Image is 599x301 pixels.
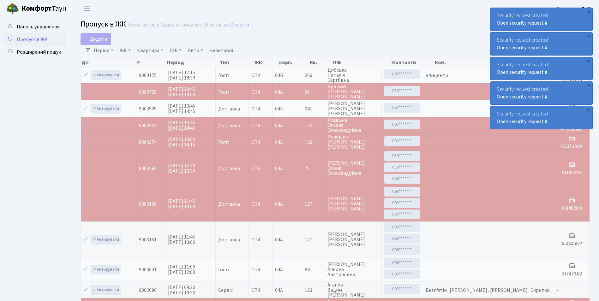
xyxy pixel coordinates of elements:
[305,90,322,95] span: 96
[135,45,166,56] a: Квартира
[17,23,59,30] span: Панель управління
[139,236,157,243] span: 9003161
[557,127,587,133] h5: ВТ0260ВС
[327,101,379,116] span: [PERSON_NAME] [PERSON_NAME] [PERSON_NAME]
[139,266,157,273] span: 9003001
[279,58,309,67] th: корп.
[585,82,592,89] div: ×
[275,105,283,112] span: 04Б
[327,161,379,176] span: [PERSON_NAME] Олена Олександрівна
[309,58,332,67] th: Кв.
[139,89,157,96] span: 9003728
[81,33,111,45] a: Додати
[91,265,121,274] a: Активувати
[218,288,233,293] span: Сервіс
[251,123,270,128] span: СП4
[275,266,283,273] span: 04А
[218,123,240,128] span: Доставка
[81,19,126,30] span: Пропуск в ЖК
[251,237,270,242] span: СП4
[218,140,229,145] span: Гості
[168,162,195,174] span: [DATE] 12:30 [DATE] 13:30
[556,5,591,13] a: Консьєрж б. 4.
[207,45,236,56] a: Неактивні
[305,267,322,272] span: 84
[91,235,121,245] a: Активувати
[275,139,283,146] span: 04А
[251,202,270,207] span: СП4
[557,205,587,211] h5: АІ8402МХ
[275,201,283,208] span: 04А
[251,288,270,293] span: СП4
[254,58,279,67] th: ЖК
[305,288,322,293] span: 123
[426,139,428,146] span: -
[426,72,448,79] span: эпицентр
[168,86,195,98] span: [DATE] 14:45 [DATE] 19:00
[426,266,428,273] span: -
[434,58,553,67] th: Ком.
[585,9,592,15] div: ×
[17,49,61,56] span: Розширений пошук
[426,105,428,112] span: -
[117,45,133,56] a: ЖК
[585,58,592,64] div: ×
[557,241,587,247] h5: АІ4840КР
[168,233,195,246] span: [DATE] 11:45 [DATE] 13:00
[327,196,379,211] span: [PERSON_NAME] [PERSON_NAME] [PERSON_NAME]
[557,271,587,277] h5: KI7473AB
[497,44,548,51] a: Open security request #
[490,106,592,129] div: Security request created
[91,45,116,56] a: Період
[139,201,157,208] span: 9003166
[426,201,428,208] span: -
[557,144,587,150] h5: СА3133АА
[168,69,195,81] span: [DATE] 17:15 [DATE] 18:30
[81,58,136,67] th: Дії
[585,107,592,113] div: ×
[275,165,283,172] span: 04А
[168,284,195,296] span: [DATE] 09:30 [DATE] 10:30
[251,90,270,95] span: СП4
[3,33,66,46] a: Пропуск в ЖК
[557,287,559,294] span: -
[275,122,283,129] span: 04А
[275,72,283,79] span: 04Б
[426,122,428,129] span: -
[85,36,107,43] span: Додати
[497,93,548,100] a: Open security request #
[251,166,270,171] span: СП4
[585,33,592,39] div: ×
[128,22,229,28] div: Немає записів (відфільтровано з 25 записів).
[490,82,592,104] div: Security request created
[167,45,184,56] a: ПІБ
[218,166,240,171] span: Доставка
[166,58,219,67] th: Період
[139,287,157,294] span: 9002696
[327,134,379,150] span: Волошин [PERSON_NAME] [PERSON_NAME]
[275,236,283,243] span: 04А
[3,46,66,58] a: Розширений пошук
[305,123,322,128] span: 122
[168,136,195,148] span: [DATE] 13:00 [DATE] 14:15
[3,21,66,33] a: Панель управління
[218,202,240,207] span: Доставка
[497,118,548,125] a: Open security request #
[136,58,167,67] th: #
[275,287,283,294] span: 04А
[6,3,19,15] img: logo.png
[557,170,587,176] h5: АІ1092YB
[251,140,270,145] span: СП4
[251,267,270,272] span: СП4
[168,103,195,115] span: [DATE] 13:45 [DATE] 14:45
[392,58,434,67] th: Контакти
[490,8,592,31] div: Security request created
[168,198,195,210] span: [DATE] 11:45 [DATE] 13:00
[490,32,592,55] div: Security request created
[327,232,379,247] span: [PERSON_NAME] [PERSON_NAME] [PERSON_NAME]
[218,90,229,95] span: Гості
[139,139,157,146] span: 9003374
[218,73,229,78] span: Гості
[139,72,157,79] span: 9004175
[556,5,591,12] b: Консьєрж б. 4.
